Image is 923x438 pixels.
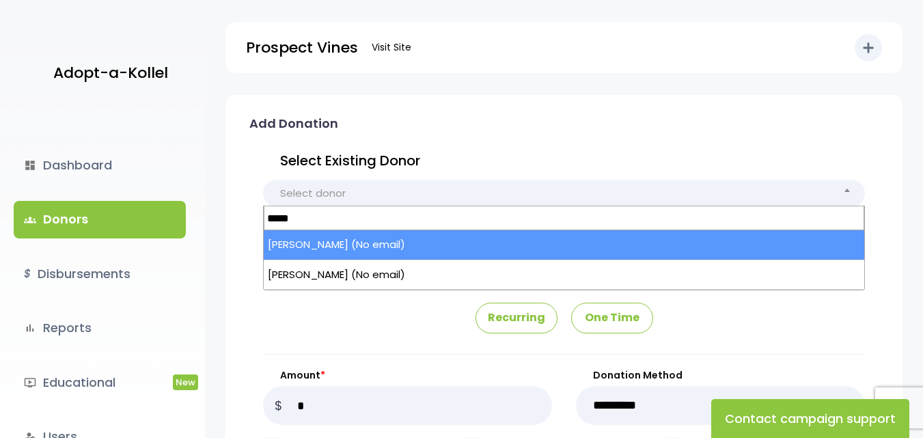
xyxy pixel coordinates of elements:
[14,310,186,346] a: bar_chartReports
[24,264,31,284] i: $
[24,322,36,334] i: bar_chart
[14,147,186,184] a: dashboardDashboard
[855,34,882,61] button: add
[249,113,338,135] p: Add Donation
[711,399,909,438] button: Contact campaign support
[263,148,865,173] p: Select Existing Donor
[263,386,294,425] p: $
[263,368,552,383] label: Amount
[173,374,198,390] span: New
[576,368,865,383] label: Donation Method
[476,303,557,333] p: Recurring
[14,201,186,238] a: groupsDonors
[365,34,418,61] a: Visit Site
[24,214,36,226] span: groups
[46,40,168,106] a: Adopt-a-Kollel
[280,184,346,203] span: Select donor
[246,34,358,61] p: Prospect Vines
[53,59,168,87] p: Adopt-a-Kollel
[571,303,653,333] p: One Time
[24,159,36,172] i: dashboard
[14,364,186,401] a: ondemand_videoEducationalNew
[264,230,864,260] li: [PERSON_NAME] (No email)
[264,260,864,290] li: [PERSON_NAME] (No email)
[14,256,186,292] a: $Disbursements
[860,40,877,56] i: add
[24,377,36,389] i: ondemand_video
